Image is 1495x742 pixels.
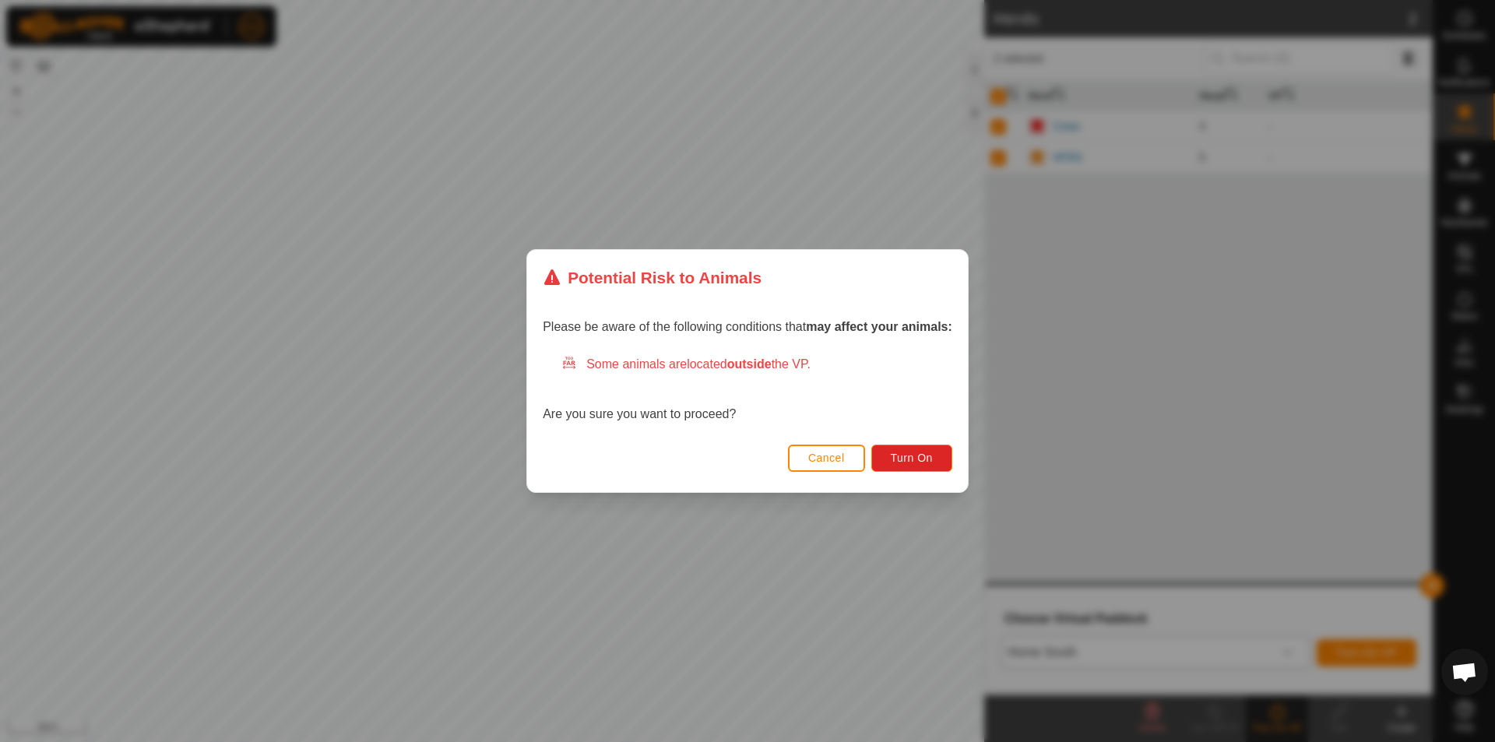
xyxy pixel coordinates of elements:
[727,357,772,371] strong: outside
[891,452,933,464] span: Turn On
[788,445,865,472] button: Cancel
[1441,649,1488,695] a: Open chat
[806,320,952,333] strong: may affect your animals:
[808,452,845,464] span: Cancel
[561,355,952,374] div: Some animals are
[687,357,811,371] span: located the VP.
[543,355,952,424] div: Are you sure you want to proceed?
[543,266,762,290] div: Potential Risk to Animals
[543,320,952,333] span: Please be aware of the following conditions that
[871,445,952,472] button: Turn On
